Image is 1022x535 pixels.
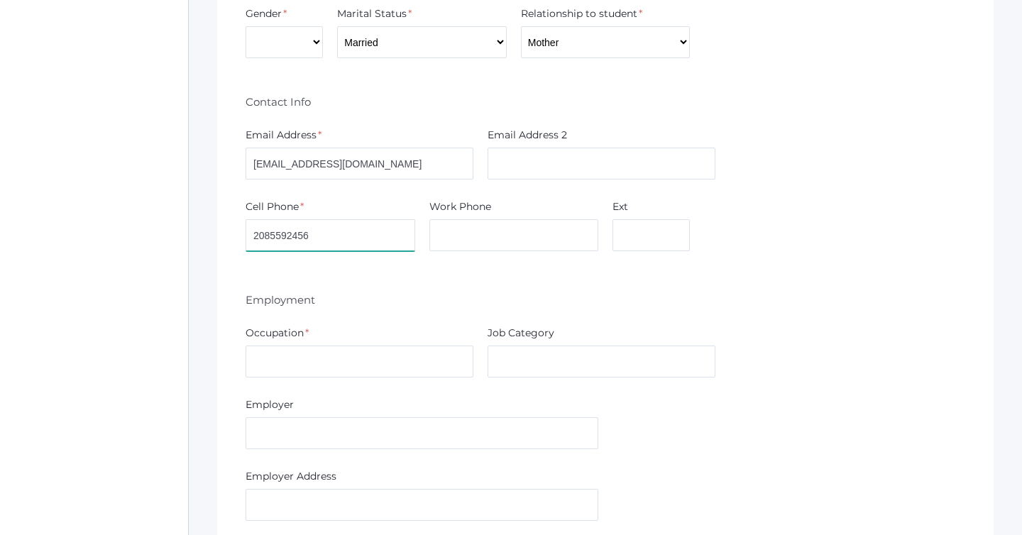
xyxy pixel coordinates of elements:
[521,6,637,21] label: Relationship to student
[246,199,299,214] label: Cell Phone
[246,293,315,307] h6: Employment
[246,6,282,21] label: Gender
[488,128,567,143] label: Email Address 2
[246,397,294,412] label: Employer
[246,95,311,109] h6: Contact Info
[246,469,336,484] label: Employer Address
[429,199,491,214] label: Work Phone
[612,199,628,214] label: Ext
[337,6,407,21] label: Marital Status
[246,128,317,143] label: Email Address
[488,326,554,341] label: Job Category
[246,326,304,341] label: Occupation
